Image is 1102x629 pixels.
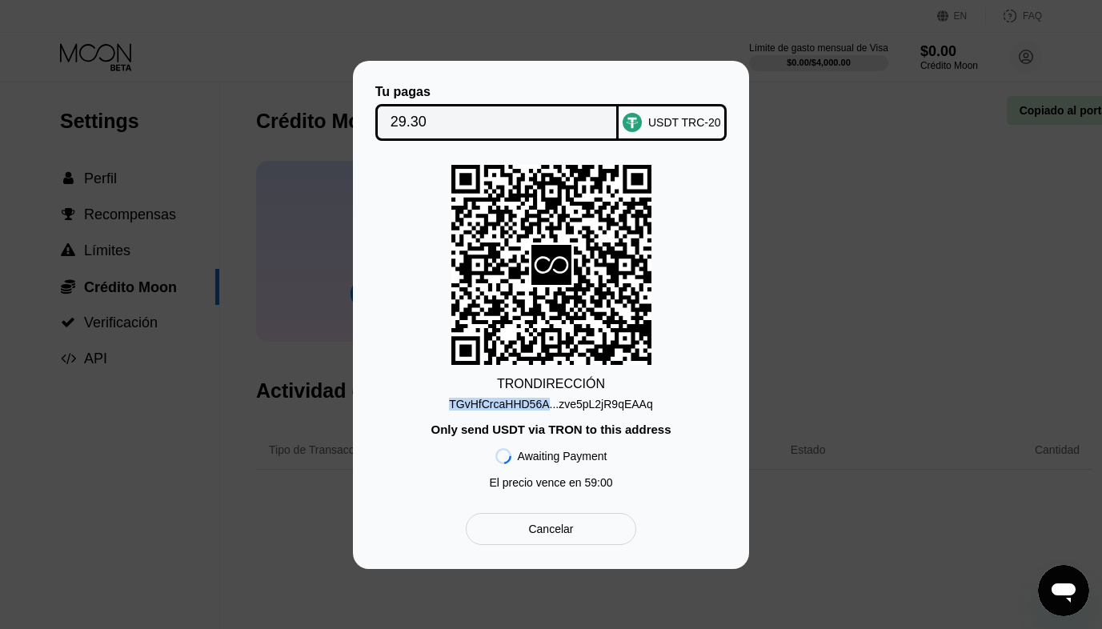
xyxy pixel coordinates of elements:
div: USDT TRC-20 [648,116,721,129]
div: Tu pagasUSDT TRC-20 [377,85,725,141]
div: TGvHfCrcaHHD56A...zve5pL2jR9qEAAq [449,391,652,411]
div: TGvHfCrcaHHD56A...zve5pL2jR9qEAAq [449,398,652,411]
div: TRON DIRECCIÓN [497,377,605,391]
div: El precio vence en [489,476,612,489]
div: Awaiting Payment [518,450,607,463]
div: Cancelar [528,522,573,536]
iframe: Botón para iniciar la ventana de mensajería [1038,565,1089,616]
span: 59 : 00 [585,476,613,489]
div: Cancelar [466,513,636,545]
div: Only send USDT via TRON to this address [431,423,671,436]
div: Tu pagas [375,85,619,99]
